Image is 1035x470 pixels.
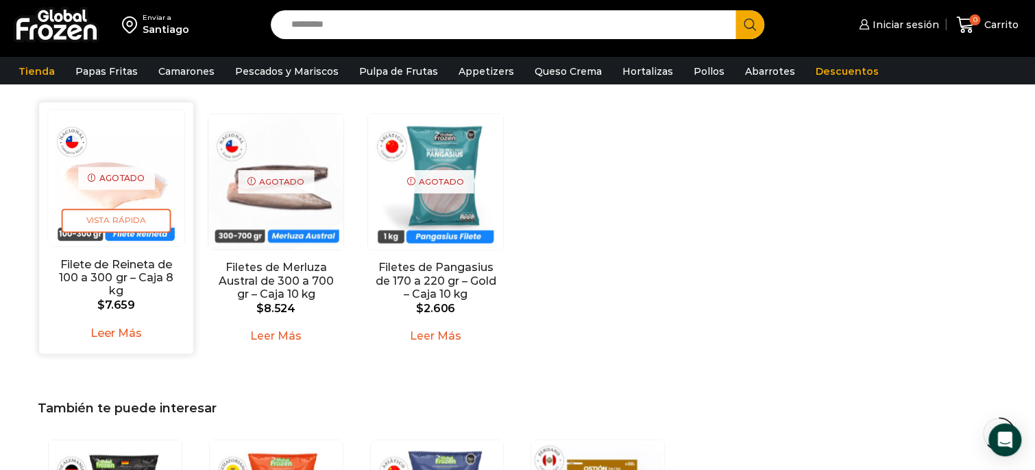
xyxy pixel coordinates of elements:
a: Hortalizas [616,58,680,84]
a: Leé más sobre “Filetes de Merluza Austral de 300 a 700 gr - Caja 10 kg” [242,325,310,346]
span: También te puede interesar [38,400,217,415]
bdi: 8.524 [256,301,295,314]
bdi: 2.606 [416,301,455,314]
a: Tienda [12,58,62,84]
p: Agotado [78,166,155,189]
div: Open Intercom Messenger [988,423,1021,456]
a: Abarrotes [738,58,802,84]
span: Carrito [980,18,1018,32]
a: Filetes de Pangasius de 170 a 220 gr – Gold – Caja 10 kg [374,261,497,301]
a: Leé más sobre “Filetes de Pangasius de 170 a 220 gr - Gold - Caja 10 kg” [402,325,470,346]
a: 0 Carrito [953,9,1021,41]
div: 1 / 3 [39,102,193,354]
a: Pollos [687,58,731,84]
span: $ [256,301,264,314]
a: Pulpa de Frutas [352,58,445,84]
p: Agotado [238,170,314,193]
a: Leé más sobre “Filete de Reineta de 100 a 300 gr - Caja 8 kg” [82,322,151,343]
div: Santiago [143,23,189,36]
a: Papas Fritas [69,58,145,84]
a: Descuentos [809,58,886,84]
a: Appetizers [452,58,521,84]
span: Iniciar sesión [869,18,939,32]
a: Camarones [151,58,221,84]
span: 0 [969,14,980,25]
a: Iniciar sesión [855,11,939,38]
a: Queso Crema [528,58,609,84]
span: $ [97,298,105,311]
bdi: 7.659 [97,298,135,311]
p: Agotado [398,170,474,193]
img: address-field-icon.svg [122,13,143,36]
button: Search button [735,10,764,39]
div: Enviar a [143,13,189,23]
a: Pescados y Mariscos [228,58,345,84]
span: Vista Rápida [62,209,171,233]
span: $ [416,301,424,314]
div: 2 / 3 [199,106,352,356]
a: Filete de Reineta de 100 a 300 gr – Caja 8 kg [54,257,178,297]
a: Filetes de Merluza Austral de 300 a 700 gr – Caja 10 kg [215,261,337,301]
div: 3 / 3 [359,106,512,356]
